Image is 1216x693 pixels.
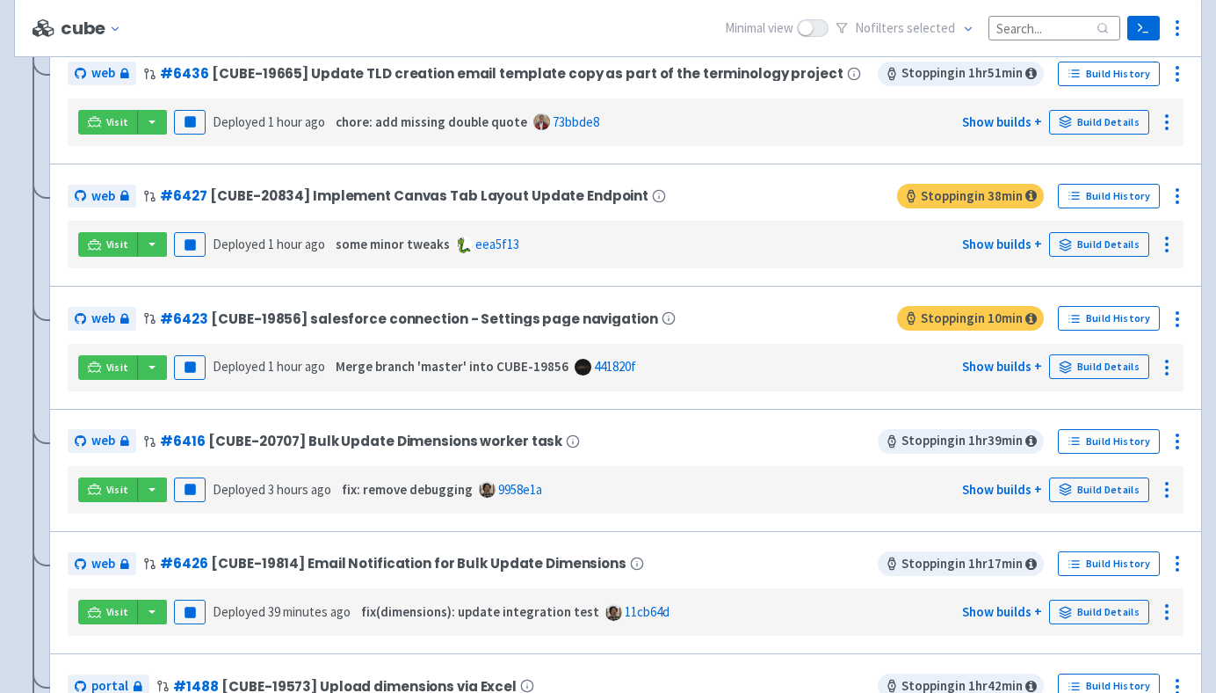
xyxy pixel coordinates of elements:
span: Visit [106,237,129,252]
a: Build Details [1049,110,1149,135]
a: Visit [78,600,138,624]
span: Visit [106,605,129,619]
button: Pause [174,232,206,257]
a: 73bbde8 [553,113,599,130]
a: web [68,552,136,576]
time: 1 hour ago [268,358,325,375]
a: Visit [78,355,138,380]
span: web [91,186,115,207]
a: Build History [1058,551,1160,576]
a: Build Details [1049,600,1149,624]
a: Show builds + [962,236,1042,252]
strong: fix(dimensions): update integration test [361,603,599,620]
a: Build Details [1049,478,1149,502]
strong: fix: remove debugging [342,481,473,498]
button: Pause [174,478,206,502]
span: No filter s [855,18,955,39]
a: Build Details [1049,232,1149,257]
button: Pause [174,600,206,624]
span: [CUBE-20834] Implement Canvas Tab Layout Update Endpoint [210,188,648,203]
span: Deployed [213,603,351,620]
a: Visit [78,478,138,502]
span: web [91,554,115,574]
span: Stopping in 10 min [897,306,1044,331]
time: 1 hour ago [268,113,325,130]
span: [CUBE-20707] Bulk Update Dimensions worker task [208,434,562,449]
a: 11cb64d [625,603,670,620]
span: Deployed [213,236,325,252]
span: [CUBE-19665] Update TLD creation email template copy as part of the terminology project [212,66,843,81]
span: Stopping in 1 hr 39 min [878,429,1044,454]
span: Deployed [213,113,325,130]
time: 39 minutes ago [268,603,351,620]
a: Build History [1058,62,1160,86]
span: Visit [106,115,129,129]
a: Build History [1058,184,1160,208]
button: cube [61,18,128,39]
a: 9958e1a [498,481,542,498]
span: Stopping in 1 hr 51 min [878,62,1044,86]
span: selected [907,19,955,36]
a: web [68,62,136,85]
span: Visit [106,483,129,497]
span: web [91,309,115,329]
a: Terminal [1127,16,1160,40]
a: #6436 [160,64,208,83]
span: Deployed [213,358,325,375]
strong: some minor tweaks [336,236,450,252]
button: Pause [174,355,206,380]
strong: Merge branch 'master' into CUBE-19856 [336,358,568,375]
a: web [68,429,136,453]
a: Visit [78,232,138,257]
span: Visit [106,361,129,375]
span: Minimal view [725,18,793,39]
a: #6427 [160,186,206,205]
a: eea5f13 [475,236,519,252]
a: Visit [78,110,138,135]
a: Show builds + [962,113,1042,130]
input: Search... [988,16,1120,40]
a: Build History [1058,306,1160,331]
a: Build Details [1049,354,1149,379]
a: web [68,185,136,208]
a: web [68,307,136,331]
span: web [91,63,115,84]
a: #6416 [160,432,205,450]
a: #6423 [160,310,207,328]
a: Show builds + [962,358,1042,375]
span: [CUBE-19856] salesforce connection - Settings page navigation [211,311,657,326]
button: Pause [174,110,206,135]
time: 1 hour ago [268,236,325,252]
span: Stopping in 38 min [897,184,1044,208]
span: web [91,431,115,451]
a: Build History [1058,429,1160,454]
a: #6426 [160,554,207,573]
a: Show builds + [962,603,1042,620]
strong: chore: add missing double quote [336,113,527,130]
span: [CUBE-19814] Email Notification for Bulk Update Dimensions [211,556,626,571]
span: Deployed [213,481,331,498]
a: Show builds + [962,481,1042,498]
a: 441820f [594,358,636,375]
span: Stopping in 1 hr 17 min [878,551,1044,576]
time: 3 hours ago [268,481,331,498]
